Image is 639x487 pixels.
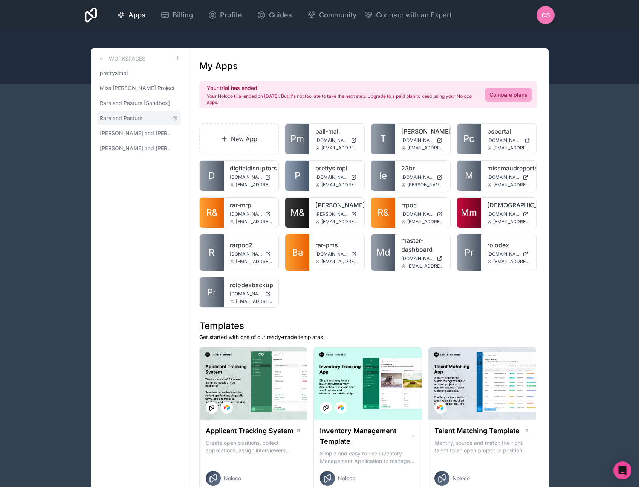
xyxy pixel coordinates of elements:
a: [PERSON_NAME] [401,127,444,136]
span: Rare and Pasture [100,114,142,122]
span: [EMAIL_ADDRESS][DOMAIN_NAME] [236,182,273,188]
span: R [209,247,214,259]
h3: Workspaces [109,55,145,62]
span: [DOMAIN_NAME] [230,211,262,217]
span: [DOMAIN_NAME] [315,174,348,180]
a: rolodex [487,240,530,250]
span: [DOMAIN_NAME] [230,251,262,257]
a: prettysimpl [97,66,181,80]
span: [DOMAIN_NAME] [315,137,348,143]
a: Md [371,234,395,271]
a: P [285,161,309,191]
span: Noloco [452,475,470,482]
span: [DOMAIN_NAME] [487,137,521,143]
a: Pm [285,124,309,154]
span: [EMAIL_ADDRESS][DOMAIN_NAME] [493,145,530,151]
span: [EMAIL_ADDRESS][DOMAIN_NAME] [407,145,444,151]
p: Create open positions, collect applications, assign interviewers, centralise candidate feedback a... [206,439,301,454]
span: [EMAIL_ADDRESS][DOMAIN_NAME] [493,259,530,265]
a: [DOMAIN_NAME] [230,291,273,297]
a: [DOMAIN_NAME] [487,251,530,257]
span: Rare and Pasture [Sandbox] [100,99,170,107]
span: [EMAIL_ADDRESS][DOMAIN_NAME] [321,182,358,188]
a: [DOMAIN_NAME] [230,211,273,217]
a: Apps [110,7,151,23]
span: T [380,133,386,145]
a: R& [200,198,224,228]
span: [PERSON_NAME][DOMAIN_NAME] [315,211,348,217]
h2: Your trial has ended [207,84,476,92]
a: T [371,124,395,154]
a: D [200,161,224,191]
span: [DOMAIN_NAME] [401,256,434,262]
img: Airtable Logo [224,405,230,411]
a: [DOMAIN_NAME] [315,251,358,257]
span: [DOMAIN_NAME] [401,211,434,217]
span: Noloco [224,475,241,482]
a: Ie [371,161,395,191]
a: [PERSON_NAME] and [PERSON_NAME] [97,142,181,155]
a: Rare and Pasture [97,111,181,125]
p: Identify, source and match the right talent to an open project or position with our Talent Matchi... [434,439,530,454]
span: [DOMAIN_NAME] [487,251,520,257]
span: Apps [128,10,145,20]
span: Ie [379,170,387,182]
a: [PERSON_NAME] and [PERSON_NAME] [DEPRECATED] [97,126,181,140]
a: New App [199,123,279,154]
div: Open Intercom Messenger [613,461,631,479]
a: rar-pms [315,240,358,250]
a: [DOMAIN_NAME] [401,137,444,143]
span: Guides [269,10,292,20]
span: [EMAIL_ADDRESS][DOMAIN_NAME] [236,259,273,265]
a: rolodexbackup [230,280,273,289]
a: [DOMAIN_NAME] [230,174,273,180]
a: Billing [154,7,199,23]
a: 23br [401,164,444,173]
a: [PERSON_NAME] [315,201,358,210]
a: Profile [202,7,248,23]
a: [PERSON_NAME][DOMAIN_NAME] [315,211,358,217]
span: [PERSON_NAME] and [PERSON_NAME] [100,145,175,152]
img: Airtable Logo [437,405,443,411]
h1: Inventory Management Template [320,426,410,447]
span: [DOMAIN_NAME] [230,291,262,297]
span: Pr [465,247,474,259]
span: Connect with an Expert [376,10,452,20]
a: missmaudreports [487,164,530,173]
a: Pc [457,124,481,154]
span: Billing [173,10,193,20]
a: Pr [457,234,481,271]
span: [EMAIL_ADDRESS][DOMAIN_NAME] [493,182,530,188]
a: Community [301,7,362,23]
a: Rare and Pasture [Sandbox] [97,96,181,110]
a: [DOMAIN_NAME] [401,174,444,180]
a: rar-mrp [230,201,273,210]
a: psportal [487,127,530,136]
span: [EMAIL_ADDRESS][DOMAIN_NAME] [321,145,358,151]
a: [DOMAIN_NAME] [401,211,444,217]
a: prettysimpl [315,164,358,173]
span: M& [290,207,304,219]
a: M& [285,198,309,228]
a: Miss [PERSON_NAME] Project [97,81,181,95]
span: [EMAIL_ADDRESS][DOMAIN_NAME] [236,219,273,225]
a: M [457,161,481,191]
a: Ba [285,234,309,271]
span: Profile [220,10,242,20]
p: Get started with one of our ready-made templates [199,333,537,341]
h1: Applicant Tracking System [206,426,294,436]
a: rrpoc [401,201,444,210]
a: Workspaces [97,54,145,63]
a: Pr [200,277,224,307]
img: Airtable Logo [338,405,344,411]
a: [DOMAIN_NAME] [487,211,530,217]
h1: My Apps [199,60,238,72]
span: Pc [463,133,474,145]
a: [DOMAIN_NAME] [315,174,358,180]
span: [DOMAIN_NAME] [315,251,348,257]
a: digitaldisruptors [230,164,273,173]
a: [DOMAIN_NAME] [487,174,530,180]
span: [DOMAIN_NAME] [401,137,434,143]
a: [DOMAIN_NAME] [401,256,444,262]
span: [PERSON_NAME][EMAIL_ADDRESS][DOMAIN_NAME] [407,182,444,188]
